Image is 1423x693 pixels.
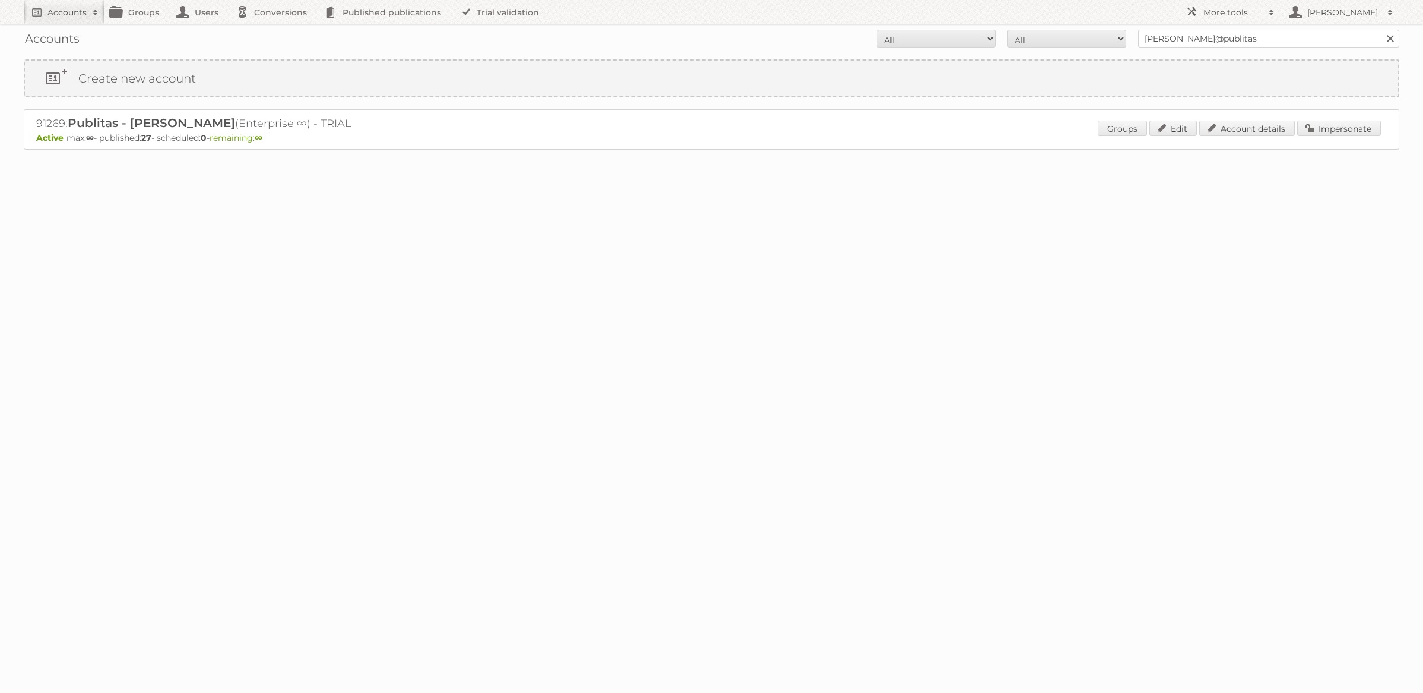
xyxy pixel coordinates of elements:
[36,116,452,131] h2: 91269: (Enterprise ∞) - TRIAL
[86,132,94,143] strong: ∞
[201,132,207,143] strong: 0
[1098,121,1147,136] a: Groups
[1297,121,1381,136] a: Impersonate
[68,116,235,130] span: Publitas - [PERSON_NAME]
[1203,7,1263,18] h2: More tools
[1199,121,1295,136] a: Account details
[1149,121,1197,136] a: Edit
[210,132,262,143] span: remaining:
[47,7,87,18] h2: Accounts
[141,132,151,143] strong: 27
[36,132,1387,143] p: max: - published: - scheduled: -
[255,132,262,143] strong: ∞
[25,61,1398,96] a: Create new account
[1304,7,1381,18] h2: [PERSON_NAME]
[36,132,66,143] span: Active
